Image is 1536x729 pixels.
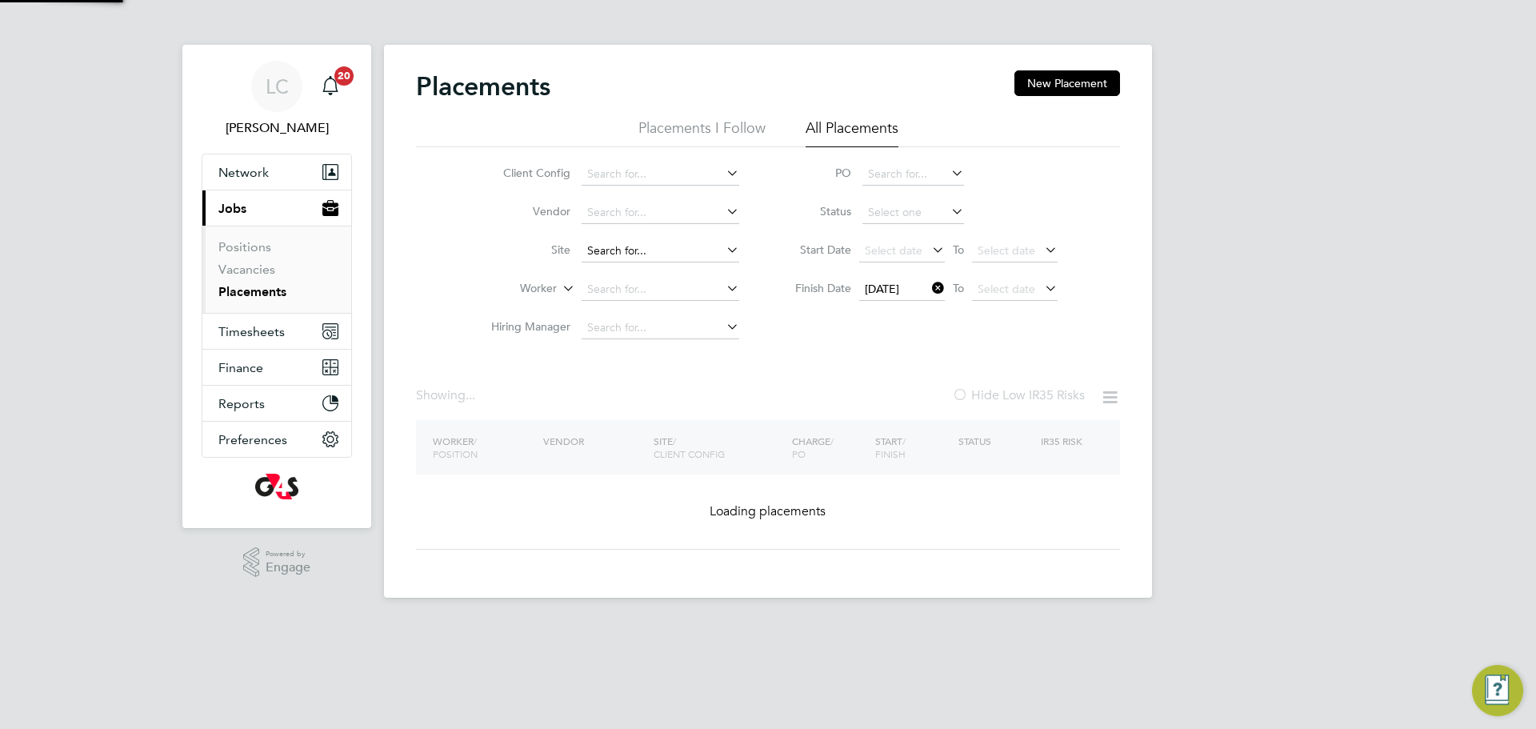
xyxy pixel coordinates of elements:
a: Positions [218,239,271,254]
input: Select one [862,202,964,224]
button: Reports [202,386,351,421]
span: Lilingxi Chen [202,118,352,138]
a: LC[PERSON_NAME] [202,61,352,138]
span: [DATE] [865,282,899,296]
div: Showing [416,387,478,404]
label: Client Config [478,166,570,180]
span: To [948,239,969,260]
span: LC [266,76,289,97]
a: Placements [218,284,286,299]
input: Search for... [862,163,964,186]
a: Vacancies [218,262,275,277]
h2: Placements [416,70,550,102]
label: Hiring Manager [478,319,570,334]
input: Search for... [582,163,739,186]
label: Finish Date [779,281,851,295]
button: Timesheets [202,314,351,349]
img: g4s-logo-retina.png [255,474,298,499]
li: All Placements [806,118,898,147]
span: 20 [334,66,354,86]
input: Search for... [582,240,739,262]
span: Network [218,165,269,180]
label: PO [779,166,851,180]
a: Powered byEngage [243,547,311,578]
a: Go to home page [202,474,352,499]
button: Engage Resource Center [1472,665,1523,716]
span: Timesheets [218,324,285,339]
span: Engage [266,561,310,575]
button: New Placement [1014,70,1120,96]
input: Search for... [582,278,739,301]
div: Jobs [202,226,351,313]
label: Vendor [478,204,570,218]
button: Jobs [202,190,351,226]
li: Placements I Follow [638,118,766,147]
label: Hide Low IR35 Risks [952,387,1085,403]
span: Jobs [218,201,246,216]
label: Start Date [779,242,851,257]
span: Select date [978,282,1035,296]
input: Search for... [582,202,739,224]
a: 20 [314,61,346,112]
span: Reports [218,396,265,411]
span: Preferences [218,432,287,447]
span: To [948,278,969,298]
label: Worker [465,281,557,297]
span: Select date [865,243,922,258]
button: Network [202,154,351,190]
nav: Main navigation [182,45,371,528]
span: Finance [218,360,263,375]
button: Finance [202,350,351,385]
span: Select date [978,243,1035,258]
span: ... [466,387,475,403]
label: Site [478,242,570,257]
span: Powered by [266,547,310,561]
input: Search for... [582,317,739,339]
button: Preferences [202,422,351,457]
label: Status [779,204,851,218]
